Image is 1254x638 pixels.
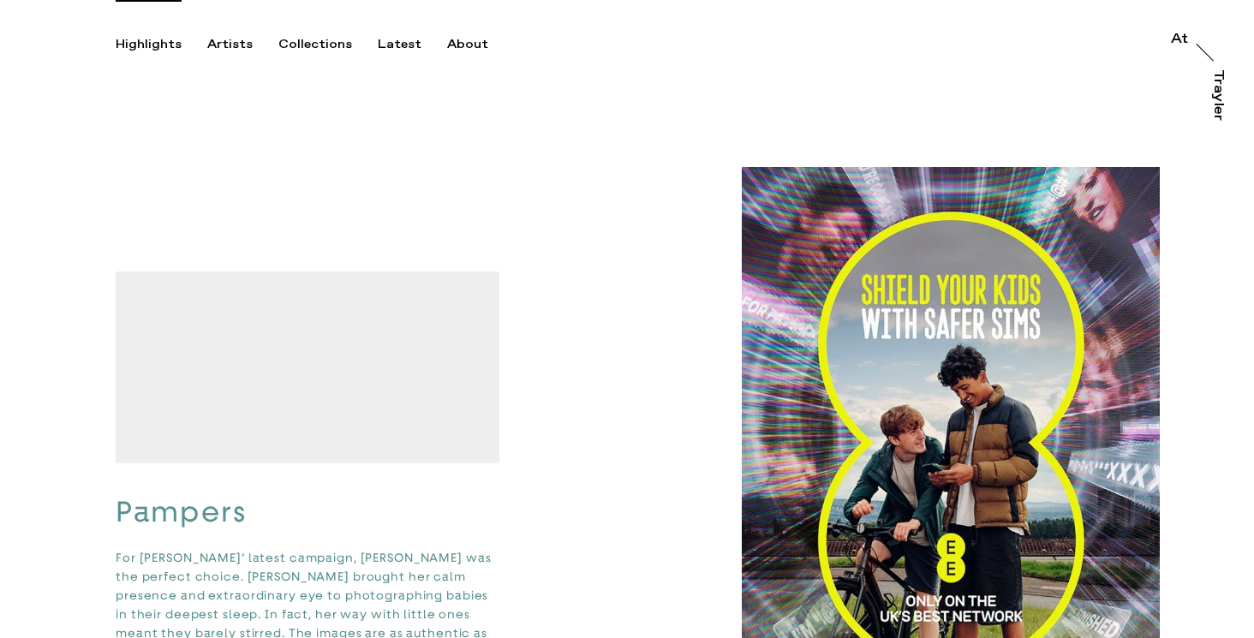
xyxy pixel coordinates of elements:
[447,37,514,52] button: About
[116,37,182,52] div: Highlights
[116,494,499,530] h3: Pampers
[1171,33,1188,50] a: At
[207,37,253,52] div: Artists
[378,37,447,52] button: Latest
[116,37,207,52] button: Highlights
[378,37,421,52] div: Latest
[1211,69,1225,121] div: Trayler
[278,37,378,52] button: Collections
[278,37,352,52] div: Collections
[1208,69,1225,140] a: Trayler
[207,37,278,52] button: Artists
[447,37,488,52] div: About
